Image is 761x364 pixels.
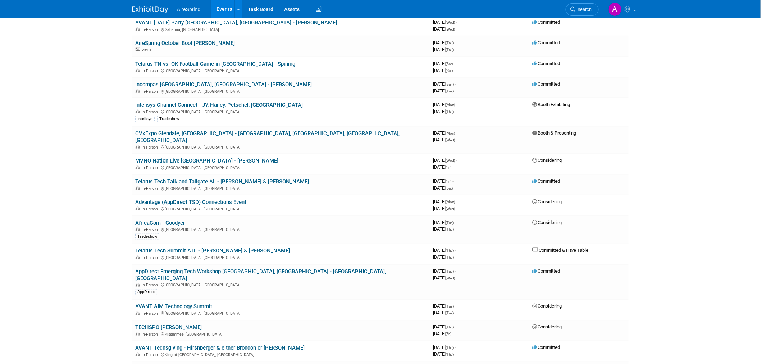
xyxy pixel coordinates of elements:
span: In-Person [142,145,160,150]
div: Tradeshow [135,233,159,240]
img: Aila Ortiaga [608,3,622,16]
a: AppDirect Emerging Tech Workshop [GEOGRAPHIC_DATA], [GEOGRAPHIC_DATA] - [GEOGRAPHIC_DATA], [GEOGR... [135,269,386,282]
span: - [456,199,457,204]
span: (Fri) [446,332,451,336]
div: [GEOGRAPHIC_DATA], [GEOGRAPHIC_DATA] [135,185,427,191]
a: AireSpring October Boot [PERSON_NAME] [135,40,235,46]
img: In-Person Event [136,353,140,356]
div: Kissimmee, [GEOGRAPHIC_DATA] [135,331,427,337]
span: In-Person [142,311,160,316]
span: (Mon) [446,131,455,135]
div: [GEOGRAPHIC_DATA], [GEOGRAPHIC_DATA] [135,255,427,260]
span: (Thu) [446,326,454,329]
span: (Wed) [446,207,455,211]
a: CVxExpo Glendale, [GEOGRAPHIC_DATA] - [GEOGRAPHIC_DATA], [GEOGRAPHIC_DATA], [GEOGRAPHIC_DATA], [G... [135,130,400,144]
span: In-Person [142,27,160,32]
div: [GEOGRAPHIC_DATA], [GEOGRAPHIC_DATA] [135,282,427,288]
a: Incompas [GEOGRAPHIC_DATA], [GEOGRAPHIC_DATA] - [PERSON_NAME] [135,81,312,88]
span: [DATE] [433,331,451,337]
span: - [454,61,455,66]
span: [DATE] [433,130,457,136]
span: (Thu) [446,346,454,350]
span: (Wed) [446,159,455,163]
span: Committed [532,345,560,350]
span: (Tue) [446,311,454,315]
div: [GEOGRAPHIC_DATA], [GEOGRAPHIC_DATA] [135,88,427,94]
img: In-Person Event [136,227,140,231]
span: - [455,304,456,309]
span: [DATE] [433,276,455,281]
span: Booth & Presenting [532,130,577,136]
img: Virtual Event [136,48,140,51]
span: (Sat) [446,186,453,190]
span: [DATE] [433,304,456,309]
span: [DATE] [433,226,454,232]
span: In-Person [142,227,160,232]
span: (Mon) [446,200,455,204]
a: TECHSPO [PERSON_NAME] [135,324,202,331]
span: Virtual [142,48,155,53]
span: - [455,345,456,350]
span: (Tue) [446,89,454,93]
span: (Fri) [446,165,451,169]
span: - [455,220,456,225]
span: [DATE] [433,185,453,191]
span: (Sun) [446,82,454,86]
span: (Wed) [446,138,455,142]
span: [DATE] [433,164,451,170]
img: In-Person Event [136,69,140,72]
span: [DATE] [433,109,454,114]
span: Search [575,7,592,12]
div: [GEOGRAPHIC_DATA], [GEOGRAPHIC_DATA] [135,226,427,232]
span: [DATE] [433,324,456,330]
span: Considering [532,199,562,204]
span: [DATE] [433,81,456,87]
div: Gahanna, [GEOGRAPHIC_DATA] [135,26,427,32]
span: AireSpring [177,6,200,12]
a: AVANT [DATE] Party [GEOGRAPHIC_DATA], [GEOGRAPHIC_DATA] - [PERSON_NAME] [135,19,337,26]
span: [DATE] [433,19,457,25]
span: [DATE] [433,102,457,107]
div: [GEOGRAPHIC_DATA], [GEOGRAPHIC_DATA] [135,206,427,211]
span: Committed [532,269,560,274]
div: Tradeshow [157,116,181,122]
span: (Mon) [446,103,455,107]
span: (Sat) [446,69,453,73]
img: In-Person Event [136,207,140,210]
span: In-Person [142,283,160,288]
span: In-Person [142,256,160,260]
span: Committed [532,61,560,66]
span: In-Person [142,165,160,170]
span: - [456,130,457,136]
span: [DATE] [433,248,456,253]
span: Considering [532,304,562,309]
span: Booth Exhibiting [532,102,570,107]
span: Committed [532,178,560,184]
span: Committed [532,19,560,25]
span: Committed & Have Table [532,248,589,253]
span: Committed [532,81,560,87]
span: [DATE] [433,255,454,260]
span: [DATE] [433,178,454,184]
span: - [452,178,454,184]
a: AVANT AIM Technology Summit [135,304,212,310]
span: (Tue) [446,305,454,309]
span: - [455,324,456,330]
span: (Thu) [446,249,454,253]
div: King of [GEOGRAPHIC_DATA], [GEOGRAPHIC_DATA] [135,352,427,358]
img: In-Person Event [136,165,140,169]
span: (Thu) [446,256,454,260]
span: Considering [532,220,562,225]
span: - [455,81,456,87]
div: AppDirect [135,289,157,296]
span: (Wed) [446,21,455,24]
span: In-Person [142,110,160,114]
span: [DATE] [433,47,454,52]
span: (Fri) [446,179,451,183]
span: [DATE] [433,61,455,66]
span: [DATE] [433,68,453,73]
div: [GEOGRAPHIC_DATA], [GEOGRAPHIC_DATA] [135,310,427,316]
span: (Sat) [446,62,453,66]
span: In-Person [142,89,160,94]
span: [DATE] [433,26,455,32]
